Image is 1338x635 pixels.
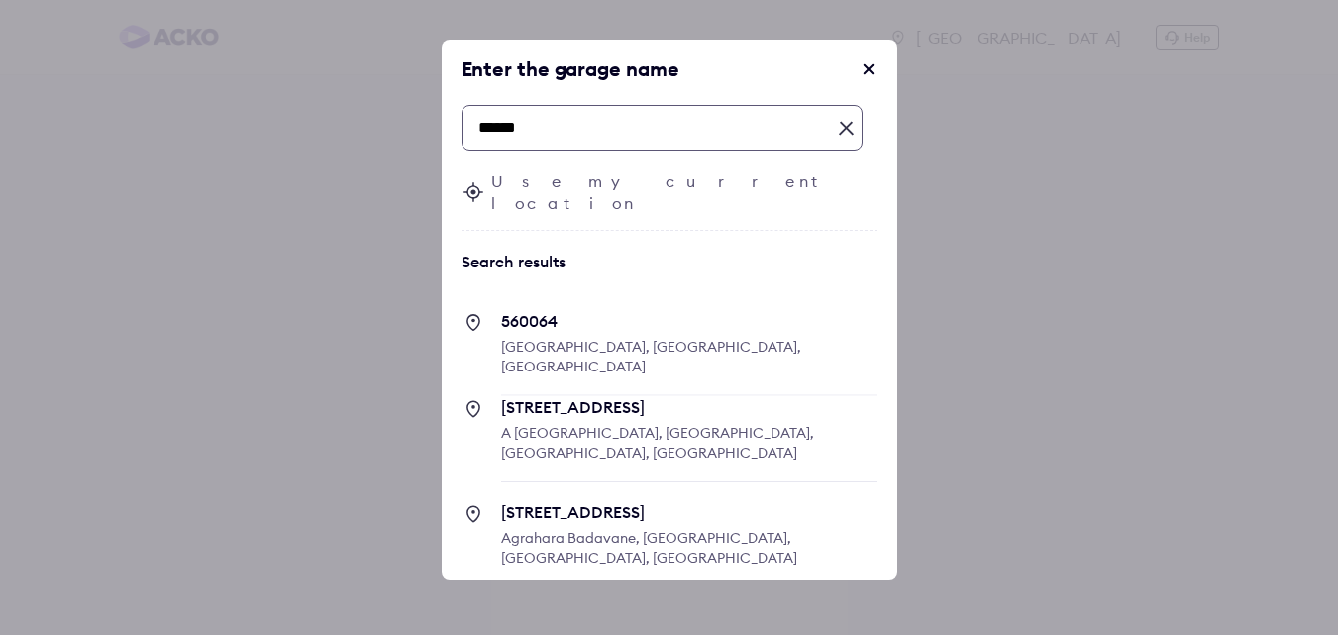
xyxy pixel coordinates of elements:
[501,292,877,312] span: 560064
[462,57,877,81] div: Enter the garage name
[501,502,877,522] span: [STREET_ADDRESS]
[501,319,801,357] span: [GEOGRAPHIC_DATA], [GEOGRAPHIC_DATA], [GEOGRAPHIC_DATA]
[462,251,877,272] div: Search results
[501,397,877,417] span: [STREET_ADDRESS]
[501,529,797,567] span: Agrahara Badavane, [GEOGRAPHIC_DATA], [GEOGRAPHIC_DATA], [GEOGRAPHIC_DATA]
[501,424,814,462] span: A [GEOGRAPHIC_DATA], [GEOGRAPHIC_DATA], [GEOGRAPHIC_DATA], [GEOGRAPHIC_DATA]
[491,170,877,214] span: Use my current location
